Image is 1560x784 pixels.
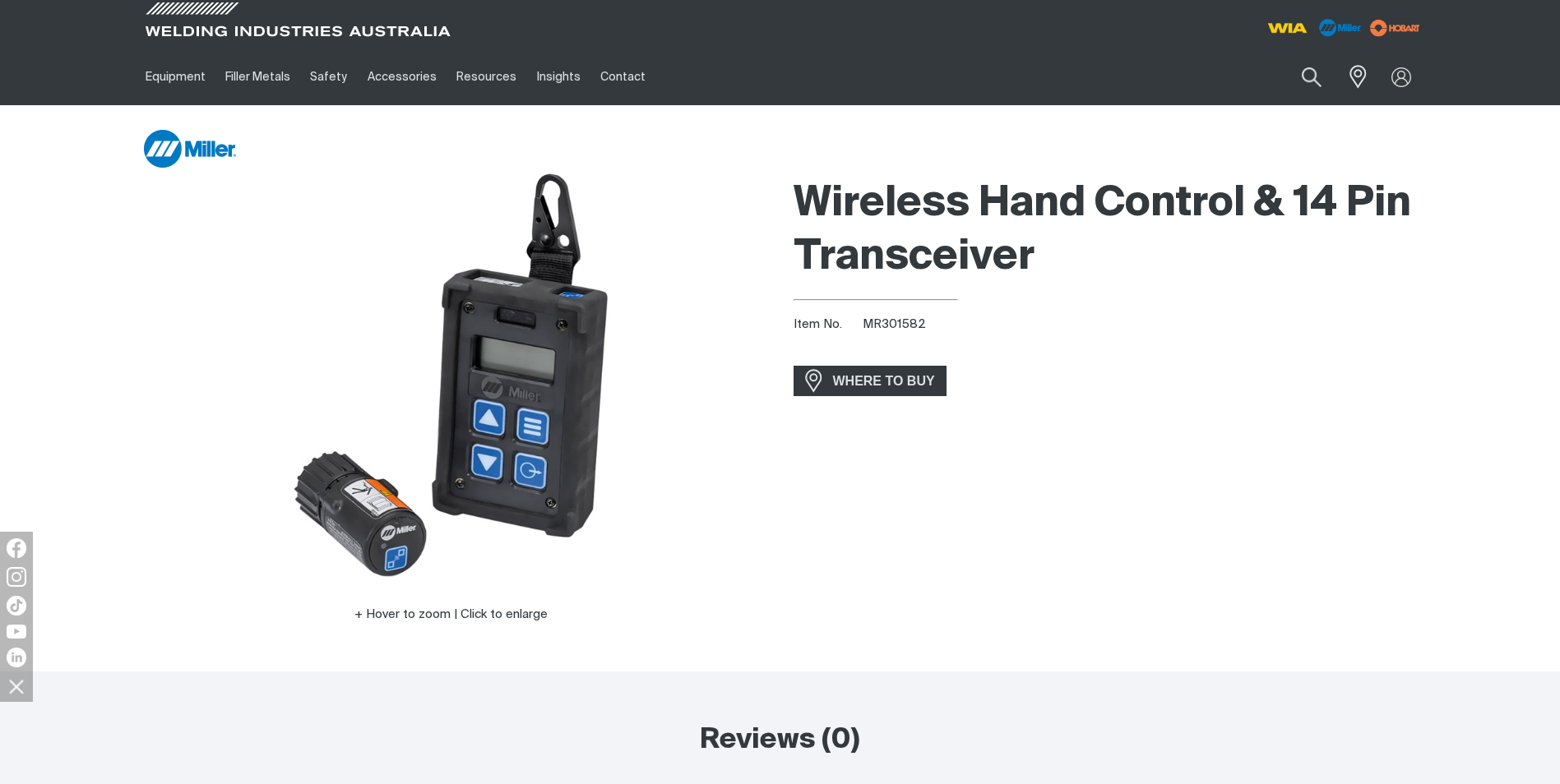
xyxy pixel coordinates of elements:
a: Insights [526,48,590,105]
h1: Wireless Hand Control & 14 Pin Transceiver [794,178,1425,284]
button: Hover to zoom | Click to enlarge [345,605,558,625]
img: LinkedIn [7,648,26,667]
img: Instagram [7,567,26,587]
a: Contact [590,48,655,105]
a: WHERE TO BUY [794,366,947,396]
h2: Reviews (0) [451,722,1109,759]
img: Wireless Hand Control & 14 Pin Transceiver [246,169,657,580]
a: Resources [447,48,526,105]
span: WHERE TO BUY [822,368,946,394]
a: Equipment [136,48,215,105]
a: Filler Metals [215,48,300,105]
input: Product name or item number... [1262,58,1339,96]
a: Safety [300,48,357,105]
span: Item No. [794,316,860,334]
a: Accessories [358,48,447,105]
img: hide socials [2,672,30,700]
img: Facebook [7,538,26,558]
button: Search products [1284,58,1340,96]
span: MR301582 [863,318,926,330]
img: TikTok [7,596,26,616]
img: miller [1365,16,1425,40]
nav: Main [136,48,1103,105]
img: YouTube [7,625,26,639]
